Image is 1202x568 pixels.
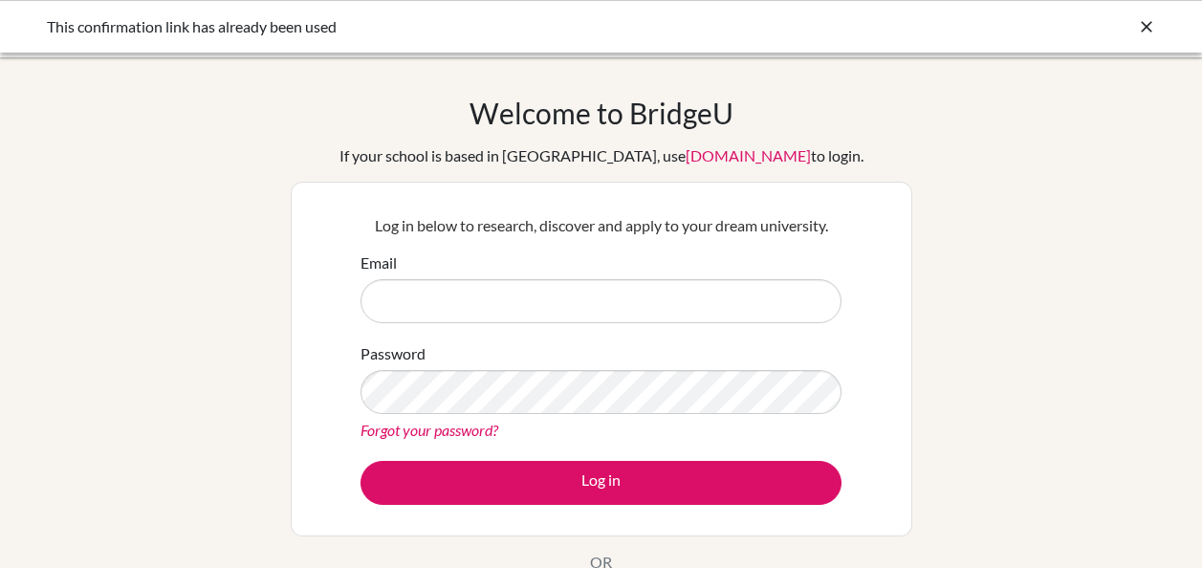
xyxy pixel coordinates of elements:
[339,144,863,167] div: If your school is based in [GEOGRAPHIC_DATA], use to login.
[361,342,426,365] label: Password
[361,251,397,274] label: Email
[361,214,841,237] p: Log in below to research, discover and apply to your dream university.
[361,421,498,439] a: Forgot your password?
[47,15,869,38] div: This confirmation link has already been used
[686,146,811,164] a: [DOMAIN_NAME]
[470,96,733,130] h1: Welcome to BridgeU
[361,461,841,505] button: Log in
